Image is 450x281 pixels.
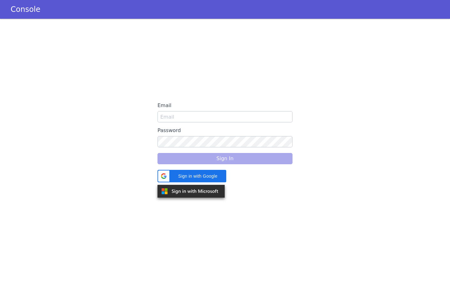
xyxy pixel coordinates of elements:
img: azure.svg [157,185,225,198]
div: Sign in with Google [157,170,226,182]
label: Email [157,100,292,111]
input: Email [157,111,292,122]
label: Password [157,125,292,136]
span: Sign in with Google [173,173,222,180]
a: Console [3,5,48,14]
